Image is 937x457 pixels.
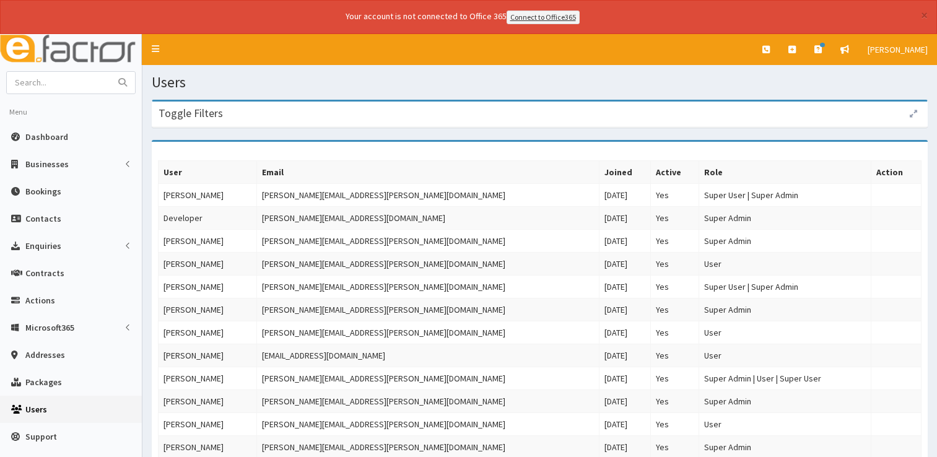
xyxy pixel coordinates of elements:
button: × [921,9,928,22]
td: [PERSON_NAME][EMAIL_ADDRESS][PERSON_NAME][DOMAIN_NAME] [257,229,599,252]
td: [PERSON_NAME] [159,275,257,298]
td: Super Admin [699,206,871,229]
span: Businesses [25,159,69,170]
td: [PERSON_NAME] [159,252,257,275]
td: [DATE] [599,344,651,367]
span: Addresses [25,349,65,360]
td: Developer [159,206,257,229]
td: Yes [651,298,699,321]
td: Super User | Super Admin [699,275,871,298]
td: Yes [651,229,699,252]
td: Yes [651,390,699,412]
td: [PERSON_NAME] [159,321,257,344]
td: Yes [651,206,699,229]
td: Yes [651,367,699,390]
td: [DATE] [599,412,651,435]
th: User [159,160,257,183]
span: Contacts [25,213,61,224]
span: Contracts [25,268,64,279]
span: Packages [25,376,62,388]
td: Super Admin | User | Super User [699,367,871,390]
input: Search... [7,72,111,94]
td: [PERSON_NAME][EMAIL_ADDRESS][PERSON_NAME][DOMAIN_NAME] [257,298,599,321]
th: Active [651,160,699,183]
span: Users [25,404,47,415]
td: [PERSON_NAME][EMAIL_ADDRESS][PERSON_NAME][DOMAIN_NAME] [257,183,599,206]
h1: Users [152,74,928,90]
span: Microsoft365 [25,322,74,333]
span: [PERSON_NAME] [868,44,928,55]
span: Actions [25,295,55,306]
td: Yes [651,412,699,435]
td: Super User | Super Admin [699,183,871,206]
a: [PERSON_NAME] [858,34,937,65]
td: Super Admin [699,298,871,321]
td: [DATE] [599,229,651,252]
td: [DATE] [599,367,651,390]
td: [DATE] [599,321,651,344]
td: [DATE] [599,275,651,298]
td: Yes [651,344,699,367]
span: Bookings [25,186,61,197]
td: [PERSON_NAME] [159,298,257,321]
td: Yes [651,321,699,344]
span: Dashboard [25,131,68,142]
td: [DATE] [599,252,651,275]
td: Super Admin [699,229,871,252]
td: [PERSON_NAME] [159,412,257,435]
td: [EMAIL_ADDRESS][DOMAIN_NAME] [257,344,599,367]
h3: Toggle Filters [159,108,223,119]
td: [PERSON_NAME] [159,229,257,252]
td: User [699,344,871,367]
th: Joined [599,160,651,183]
td: [PERSON_NAME][EMAIL_ADDRESS][PERSON_NAME][DOMAIN_NAME] [257,275,599,298]
td: User [699,412,871,435]
td: [PERSON_NAME][EMAIL_ADDRESS][PERSON_NAME][DOMAIN_NAME] [257,252,599,275]
td: [DATE] [599,183,651,206]
th: Action [871,160,922,183]
td: User [699,321,871,344]
td: [PERSON_NAME][EMAIL_ADDRESS][PERSON_NAME][DOMAIN_NAME] [257,412,599,435]
td: [PERSON_NAME] [159,183,257,206]
td: [PERSON_NAME][EMAIL_ADDRESS][PERSON_NAME][DOMAIN_NAME] [257,390,599,412]
td: [DATE] [599,298,651,321]
td: [PERSON_NAME][EMAIL_ADDRESS][DOMAIN_NAME] [257,206,599,229]
td: [PERSON_NAME][EMAIL_ADDRESS][PERSON_NAME][DOMAIN_NAME] [257,321,599,344]
td: [PERSON_NAME][EMAIL_ADDRESS][PERSON_NAME][DOMAIN_NAME] [257,367,599,390]
td: Super Admin [699,390,871,412]
td: [PERSON_NAME] [159,367,257,390]
span: Support [25,431,57,442]
span: Enquiries [25,240,61,251]
div: Your account is not connected to Office 365 [100,10,825,24]
td: Yes [651,252,699,275]
td: Yes [651,183,699,206]
td: User [699,252,871,275]
td: [DATE] [599,206,651,229]
th: Role [699,160,871,183]
td: [DATE] [599,390,651,412]
td: [PERSON_NAME] [159,390,257,412]
a: Connect to Office365 [507,11,580,24]
td: [PERSON_NAME] [159,344,257,367]
td: Yes [651,275,699,298]
th: Email [257,160,599,183]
